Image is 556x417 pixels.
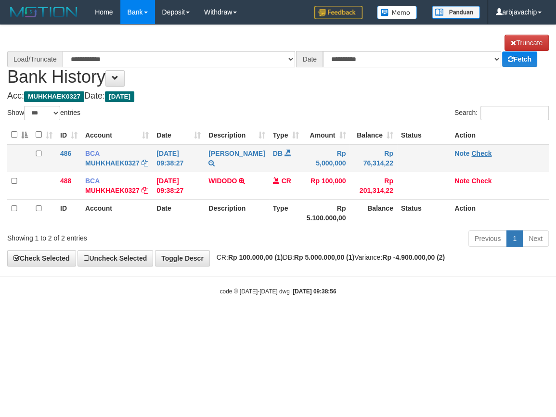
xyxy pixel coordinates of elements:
[293,288,336,295] strong: [DATE] 09:38:56
[81,126,153,144] th: Account: activate to sort column ascending
[269,126,303,144] th: Type: activate to sort column ascending
[471,150,491,157] a: Check
[205,126,269,144] th: Description: activate to sort column ascending
[153,126,205,144] th: Date: activate to sort column ascending
[303,144,350,172] td: Rp 5,000,000
[468,230,507,247] a: Previous
[60,177,71,185] span: 488
[296,51,323,67] div: Date
[454,150,469,157] a: Note
[282,177,291,185] span: CR
[85,159,140,167] a: MUHKHAEK0327
[506,230,523,247] a: 1
[228,253,283,261] strong: Rp 100.000,00 (1)
[522,230,549,247] a: Next
[303,126,350,144] th: Amount: activate to sort column ascending
[7,51,63,67] div: Load/Truncate
[432,6,480,19] img: panduan.png
[208,150,265,157] a: [PERSON_NAME]
[471,177,491,185] a: Check
[397,126,451,144] th: Status
[349,199,397,227] th: Balance
[349,172,397,199] td: Rp 201,314,22
[85,150,100,157] span: BCA
[294,253,354,261] strong: Rp 5.000.000,00 (1)
[142,159,148,167] a: Copy MUHKHAEK0327 to clipboard
[397,199,451,227] th: Status
[349,126,397,144] th: Balance: activate to sort column ascending
[60,150,71,157] span: 486
[7,250,76,266] a: Check Selected
[480,106,549,120] input: Search:
[24,91,84,102] span: MUHKHAEK0327
[212,253,445,261] span: CR: DB: Variance:
[155,250,210,266] a: Toggle Descr
[7,5,80,19] img: MOTION_logo.png
[153,144,205,172] td: [DATE] 09:38:27
[153,172,205,199] td: [DATE] 09:38:27
[85,187,140,194] a: MUHKHAEK0327
[451,126,549,144] th: Action
[205,199,269,227] th: Description
[208,177,237,185] a: WIDODO
[7,35,549,86] h1: Bank History
[7,91,549,101] h4: Acc: Date:
[269,199,303,227] th: Type
[303,172,350,199] td: Rp 100,000
[314,6,362,19] img: Feedback.jpg
[56,199,81,227] th: ID
[220,288,336,295] small: code © [DATE]-[DATE] dwg |
[382,253,445,261] strong: Rp -4.900.000,00 (2)
[7,126,32,144] th: : activate to sort column descending
[81,199,153,227] th: Account
[502,51,537,67] a: Fetch
[153,199,205,227] th: Date
[78,250,153,266] a: Uncheck Selected
[303,199,350,227] th: Rp 5.100.000,00
[7,229,224,243] div: Showing 1 to 2 of 2 entries
[273,150,283,157] span: DB
[451,199,549,227] th: Action
[105,91,134,102] span: [DATE]
[454,177,469,185] a: Note
[85,177,100,185] span: BCA
[349,144,397,172] td: Rp 76,314,22
[377,6,417,19] img: Button%20Memo.svg
[32,126,56,144] th: : activate to sort column ascending
[454,106,549,120] label: Search:
[24,106,60,120] select: Showentries
[7,106,80,120] label: Show entries
[142,187,148,194] a: Copy MUHKHAEK0327 to clipboard
[56,126,81,144] th: ID: activate to sort column ascending
[504,35,549,51] a: Truncate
